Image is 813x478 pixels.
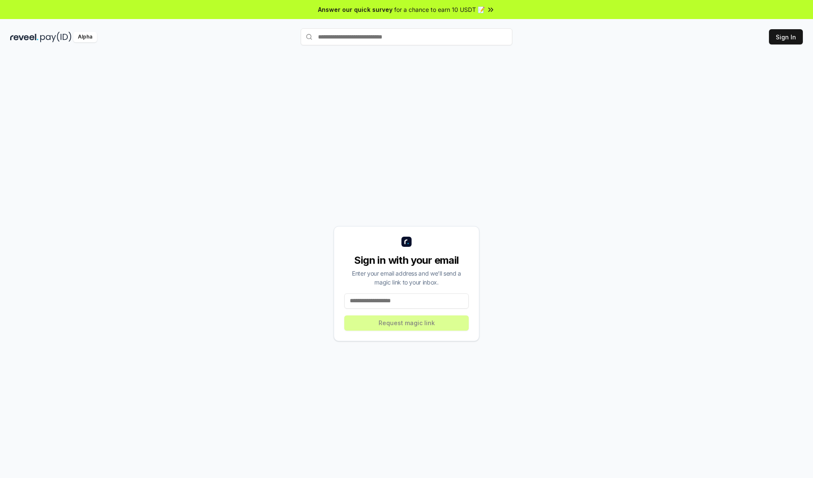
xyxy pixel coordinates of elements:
img: reveel_dark [10,32,39,42]
img: logo_small [401,237,412,247]
span: Answer our quick survey [318,5,393,14]
div: Alpha [73,32,97,42]
span: for a chance to earn 10 USDT 📝 [394,5,485,14]
img: pay_id [40,32,72,42]
button: Sign In [769,29,803,44]
div: Enter your email address and we’ll send a magic link to your inbox. [344,269,469,287]
div: Sign in with your email [344,254,469,267]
